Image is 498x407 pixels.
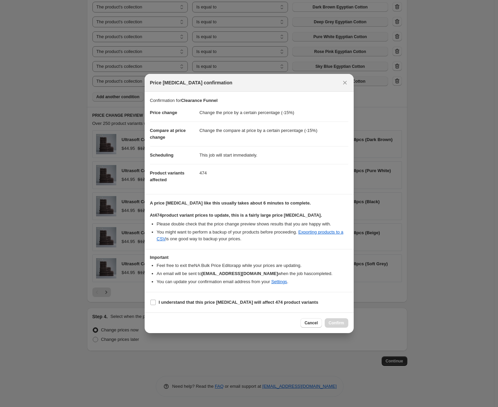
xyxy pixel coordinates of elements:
span: Price change [150,110,177,115]
li: You might want to perform a backup of your products before proceeding. is one good way to backup ... [157,229,348,242]
span: Price [MEDICAL_DATA] confirmation [150,79,233,86]
b: [EMAIL_ADDRESS][DOMAIN_NAME] [201,271,278,276]
a: Settings [271,279,287,284]
b: Clearance Funnel [181,98,217,103]
b: At 474 product variant prices to update, this is a fairly large price [MEDICAL_DATA]. [150,213,322,218]
dd: Change the compare at price by a certain percentage (-15%) [200,121,348,139]
li: Please double check that the price change preview shows results that you are happy with. [157,221,348,227]
b: A price [MEDICAL_DATA] like this usually takes about 6 minutes to complete. [150,200,311,206]
span: Product variants affected [150,170,185,182]
span: Compare at price change [150,128,186,140]
h3: Important [150,255,348,260]
span: Cancel [304,320,318,326]
span: Scheduling [150,153,174,158]
p: Confirmation for [150,97,348,104]
button: Cancel [300,318,322,328]
dd: This job will start immediately. [200,146,348,164]
li: An email will be sent to when the job has completed . [157,270,348,277]
b: I understand that this price [MEDICAL_DATA] will affect 474 product variants [159,300,318,305]
dd: Change the price by a certain percentage (-15%) [200,104,348,121]
li: You can update your confirmation email address from your . [157,278,348,285]
button: Close [340,78,350,87]
dd: 474 [200,164,348,182]
li: Feel free to exit the NA Bulk Price Editor app while your prices are updating. [157,262,348,269]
